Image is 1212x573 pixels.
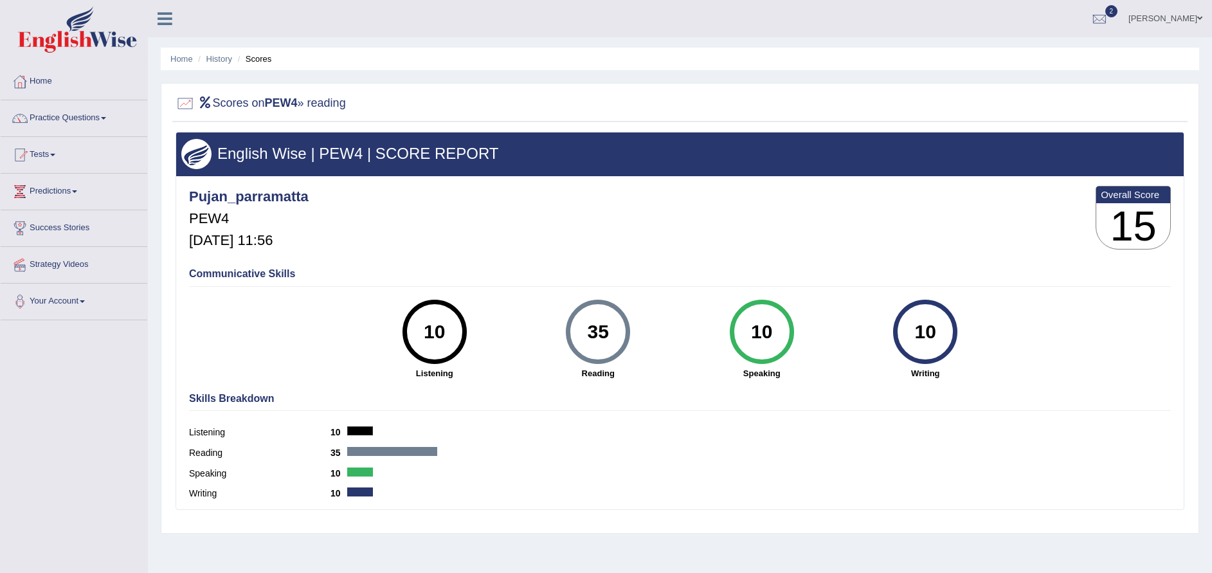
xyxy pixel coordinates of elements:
h3: 15 [1096,203,1170,250]
strong: Writing [850,367,1001,379]
div: 35 [575,305,622,359]
label: Listening [189,426,330,439]
a: Practice Questions [1,100,147,132]
h4: Communicative Skills [189,268,1171,280]
a: Strategy Videos [1,247,147,279]
a: Home [170,54,193,64]
strong: Speaking [687,367,838,379]
h5: [DATE] 11:56 [189,233,309,248]
a: Home [1,64,147,96]
div: 10 [738,305,785,359]
b: 35 [330,448,347,458]
h2: Scores on » reading [176,94,346,113]
img: wings.png [181,139,212,169]
h4: Skills Breakdown [189,393,1171,405]
a: Predictions [1,174,147,206]
b: PEW4 [265,96,298,109]
li: Scores [235,53,272,65]
div: 10 [902,305,949,359]
h3: English Wise | PEW4 | SCORE REPORT [181,145,1179,162]
h5: PEW4 [189,211,309,226]
h4: Pujan_parramatta [189,189,309,205]
strong: Reading [523,367,674,379]
label: Reading [189,446,330,460]
strong: Listening [359,367,511,379]
label: Speaking [189,467,330,480]
span: 2 [1105,5,1118,17]
label: Writing [189,487,330,500]
a: Success Stories [1,210,147,242]
b: 10 [330,427,347,437]
b: Overall Score [1101,189,1166,200]
a: Tests [1,137,147,169]
a: History [206,54,232,64]
a: Your Account [1,284,147,316]
b: 10 [330,488,347,498]
div: 10 [411,305,458,359]
b: 10 [330,468,347,478]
